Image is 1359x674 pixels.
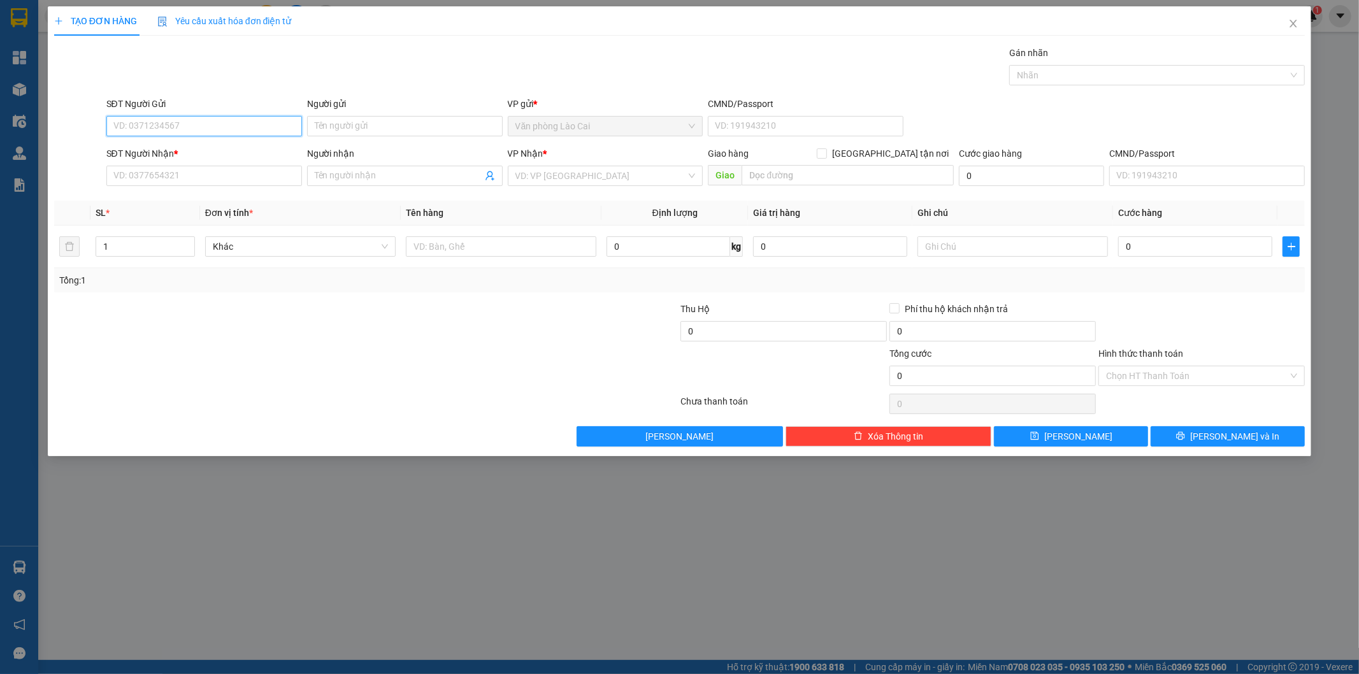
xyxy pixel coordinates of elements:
[96,208,106,218] span: SL
[577,426,783,447] button: [PERSON_NAME]
[1176,431,1185,441] span: printer
[106,97,302,111] div: SĐT Người Gửi
[515,117,696,136] span: Văn phòng Lào Cai
[1190,429,1279,443] span: [PERSON_NAME] và In
[1009,48,1048,58] label: Gán nhãn
[307,97,503,111] div: Người gửi
[205,208,253,218] span: Đơn vị tính
[889,348,931,359] span: Tổng cước
[708,165,742,185] span: Giao
[1044,429,1112,443] span: [PERSON_NAME]
[170,10,308,31] b: [DOMAIN_NAME]
[708,97,903,111] div: CMND/Passport
[106,147,302,161] div: SĐT Người Nhận
[508,148,543,159] span: VP Nhận
[708,148,749,159] span: Giao hàng
[54,17,63,25] span: plus
[900,302,1013,316] span: Phí thu hộ khách nhận trả
[959,148,1022,159] label: Cước giao hàng
[680,304,710,314] span: Thu Hộ
[994,426,1148,447] button: save[PERSON_NAME]
[508,97,703,111] div: VP gửi
[406,208,443,218] span: Tên hàng
[652,208,698,218] span: Định lượng
[730,236,743,257] span: kg
[742,165,954,185] input: Dọc đường
[307,147,503,161] div: Người nhận
[1288,18,1298,29] span: close
[1283,241,1299,252] span: plus
[54,16,191,65] b: [PERSON_NAME] (Vinh - Sapa)
[959,166,1104,186] input: Cước giao hàng
[645,429,714,443] span: [PERSON_NAME]
[753,208,800,218] span: Giá trị hàng
[786,426,992,447] button: deleteXóa Thông tin
[213,237,388,256] span: Khác
[854,431,863,441] span: delete
[1276,6,1311,42] button: Close
[912,201,1113,226] th: Ghi chú
[1283,236,1300,257] button: plus
[680,394,889,417] div: Chưa thanh toán
[1151,426,1305,447] button: printer[PERSON_NAME] và In
[1118,208,1162,218] span: Cước hàng
[1109,147,1305,161] div: CMND/Passport
[67,74,308,154] h2: VP Nhận: Văn phòng Vinh
[59,273,524,287] div: Tổng: 1
[868,429,923,443] span: Xóa Thông tin
[54,16,137,26] span: TẠO ĐƠN HÀNG
[157,16,292,26] span: Yêu cầu xuất hóa đơn điện tử
[7,74,103,95] h2: AP6931BT
[485,171,495,181] span: user-add
[1030,431,1039,441] span: save
[157,17,168,27] img: icon
[406,236,596,257] input: VD: Bàn, Ghế
[917,236,1108,257] input: Ghi Chú
[59,236,80,257] button: delete
[753,236,907,257] input: 0
[1098,348,1183,359] label: Hình thức thanh toán
[827,147,954,161] span: [GEOGRAPHIC_DATA] tận nơi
